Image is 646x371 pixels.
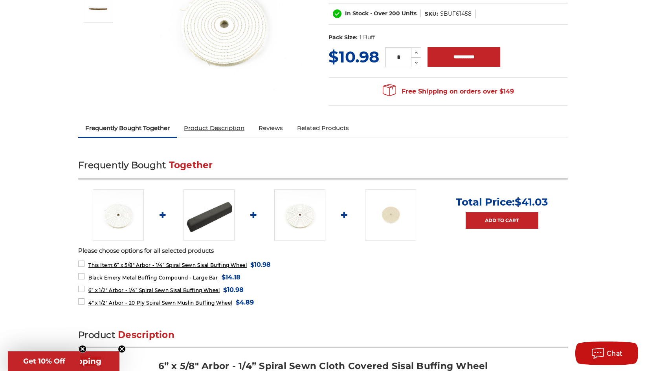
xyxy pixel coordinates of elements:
[118,345,126,353] button: Close teaser
[222,272,240,283] span: $14.18
[402,10,417,17] span: Units
[23,357,65,365] span: Get 10% Off
[78,329,115,340] span: Product
[389,10,400,17] span: 200
[250,259,271,270] span: $10.98
[345,10,369,17] span: In Stock
[236,297,254,308] span: $4.89
[329,33,358,42] dt: Pack Size:
[169,160,213,171] span: Together
[78,160,166,171] span: Frequently Bought
[440,10,472,18] dd: SBUF61458
[79,345,86,353] button: Close teaser
[370,10,387,17] span: - Over
[575,342,638,365] button: Chat
[78,246,568,255] p: Please choose options for all selected products
[88,262,247,268] span: 6” x 5/8" Arbor - 1/4” Spiral Sewn Sisal Buffing Wheel
[383,84,514,99] span: Free Shipping on orders over $149
[515,196,548,208] span: $41.03
[88,262,114,268] strong: This Item:
[8,351,80,371] div: Get 10% OffClose teaser
[118,329,174,340] span: Description
[360,33,375,42] dd: 1 Buff
[177,119,251,137] a: Product Description
[425,10,438,18] dt: SKU:
[223,285,244,295] span: $10.98
[456,196,548,208] p: Total Price:
[329,47,379,66] span: $10.98
[88,287,220,293] span: 6” x 1/2" Arbor - 1/4” Spiral Sewn Sisal Buffing Wheel
[88,275,218,281] span: Black Emery Metal Buffing Compound - Large Bar
[466,212,538,229] a: Add to Cart
[93,189,144,241] img: 6” x 5/8" Arbor - 1/4” Spiral Sewn Sisal Buffing Wheel
[78,119,177,137] a: Frequently Bought Together
[8,351,119,371] div: Get Free ShippingClose teaser
[88,300,232,306] span: 4" x 1/2" Arbor - 20 Ply Spiral Sewn Muslin Buffing Wheel
[251,119,290,137] a: Reviews
[290,119,356,137] a: Related Products
[607,350,623,357] span: Chat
